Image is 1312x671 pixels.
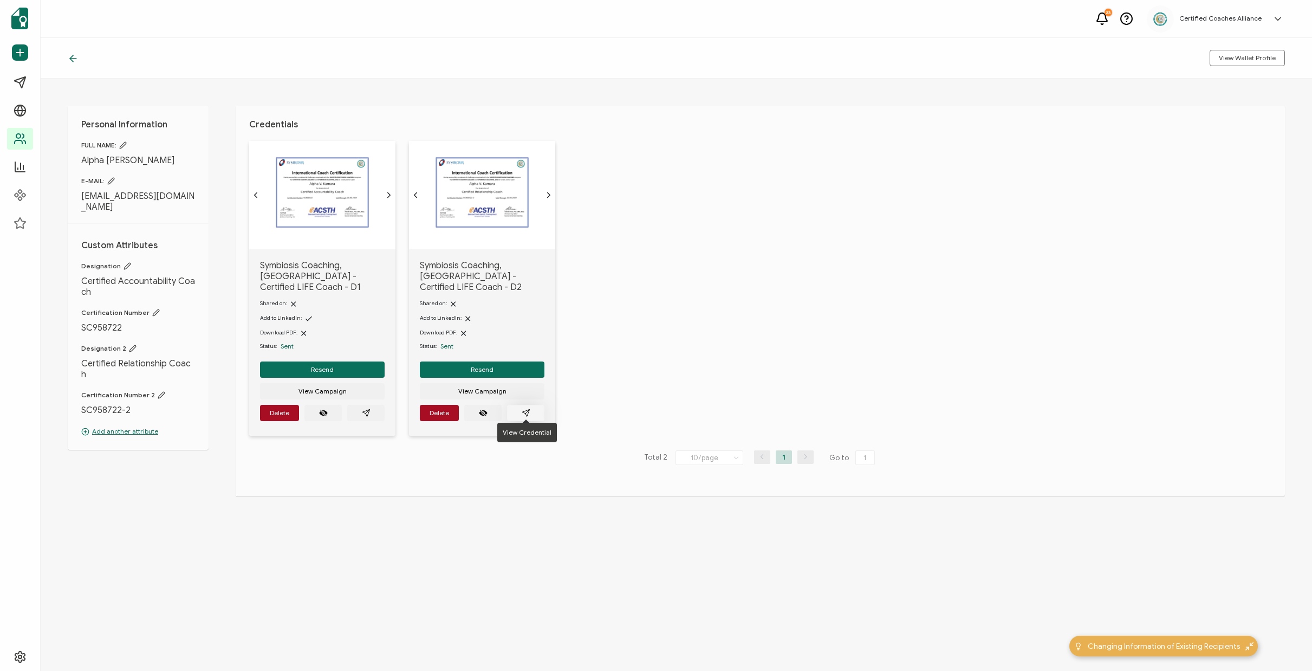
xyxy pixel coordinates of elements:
span: View Campaign [458,388,506,395]
img: sertifier-logomark-colored.svg [11,8,28,29]
button: View Campaign [420,383,544,399]
h1: Personal Information [81,119,195,130]
h1: Custom Attributes [81,240,195,251]
span: Go to [829,450,877,466]
ion-icon: chevron forward outline [544,191,553,199]
span: Sent [440,342,453,350]
span: Symbiosis Coaching, [GEOGRAPHIC_DATA] - Certified LIFE Coach - D1 [260,260,385,293]
span: Symbiosis Coaching, [GEOGRAPHIC_DATA] - Certified LIFE Coach - D2 [420,260,544,293]
span: Delete [270,410,289,416]
ion-icon: eye off [319,409,328,417]
ion-icon: chevron back outline [411,191,420,199]
span: Shared on: [260,300,287,307]
span: [EMAIL_ADDRESS][DOMAIN_NAME] [81,191,195,212]
div: View Credential [497,423,557,442]
span: Status: [420,342,437,351]
span: Certification Number [81,308,195,317]
span: Designation [81,262,195,270]
span: Delete [430,410,449,416]
span: Resend [311,366,334,373]
span: Alpha [PERSON_NAME] [81,155,195,166]
ion-icon: paper plane outline [362,409,371,417]
span: Download PDF: [420,329,457,336]
span: FULL NAME: [81,141,195,150]
span: View Campaign [298,388,347,395]
ion-icon: chevron forward outline [385,191,393,199]
span: Add to LinkedIn: [260,314,302,321]
input: Select [676,450,743,465]
span: E-MAIL: [81,177,195,185]
span: Download PDF: [260,329,297,336]
span: Certification Number 2 [81,391,195,399]
iframe: Chat Widget [1258,619,1312,671]
li: 1 [776,450,792,464]
span: Shared on: [420,300,447,307]
p: Add another attribute [81,427,195,436]
button: Resend [260,362,385,378]
span: Resend [471,366,493,373]
span: Total 2 [644,450,667,466]
span: Status: [260,342,277,351]
div: 23 [1105,9,1112,16]
ion-icon: chevron back outline [251,191,260,199]
img: 2aa27aa7-df99-43f9-bc54-4d90c804c2bd.png [1152,11,1168,27]
span: Certified Relationship Coach [81,358,195,380]
span: Certified Accountability Coach [81,276,195,298]
button: Resend [420,362,544,378]
span: Designation 2 [81,344,195,353]
button: View Campaign [260,383,385,399]
span: SC958722-2 [81,405,195,416]
ion-icon: eye off [479,409,488,417]
h1: Credentials [249,119,1271,130]
h5: Certified Coaches Alliance [1179,15,1262,22]
span: Add to LinkedIn: [420,314,462,321]
span: SC958722 [81,322,195,333]
ion-icon: paper plane outline [522,409,530,417]
span: Changing Information of Existing Recipients [1088,641,1240,652]
button: Delete [420,405,459,421]
span: Sent [281,342,294,350]
img: minimize-icon.svg [1245,642,1253,650]
button: Delete [260,405,299,421]
span: View Wallet Profile [1219,55,1276,61]
button: View Wallet Profile [1210,50,1285,66]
